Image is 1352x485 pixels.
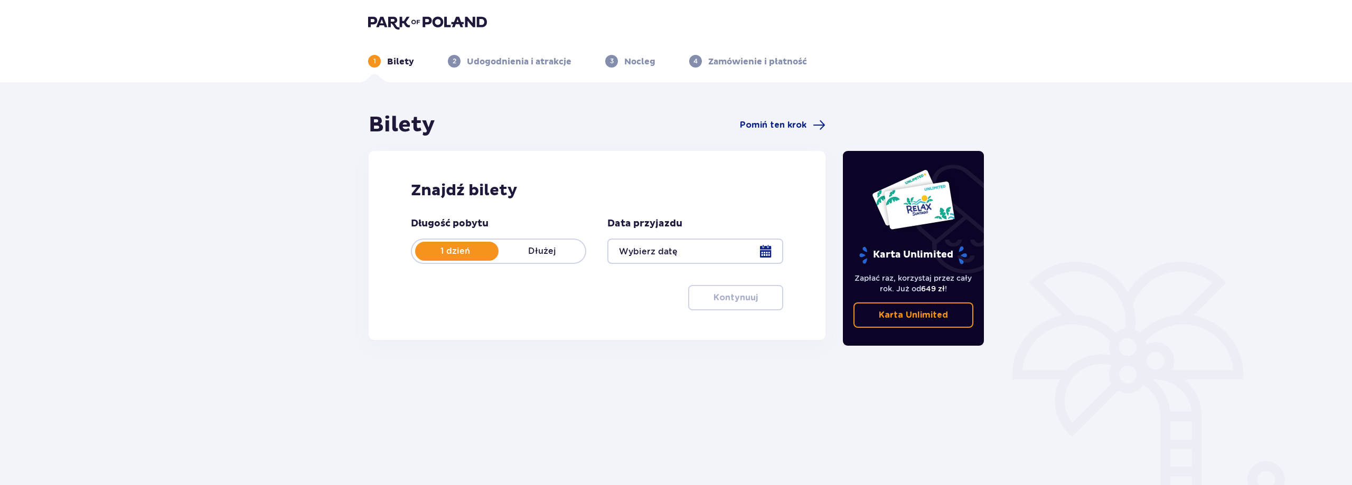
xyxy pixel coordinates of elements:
p: Bilety [387,56,414,68]
p: Karta Unlimited [879,309,948,321]
p: Udogodnienia i atrakcje [467,56,571,68]
p: Długość pobytu [411,217,489,230]
h1: Bilety [369,112,435,138]
p: Nocleg [624,56,655,68]
span: 649 zł [921,284,945,293]
p: 1 dzień [412,245,499,257]
p: Zamówienie i płatność [708,56,807,68]
a: Karta Unlimited [853,302,974,328]
img: Park of Poland logo [368,15,487,30]
p: Karta Unlimited [858,246,968,264]
button: Kontynuuj [688,285,783,310]
p: 4 [693,56,698,66]
p: 3 [610,56,614,66]
span: Pomiń ten krok [740,119,806,131]
p: Data przyjazdu [607,217,682,230]
p: Dłużej [499,245,585,257]
a: Pomiń ten krok [740,119,825,131]
p: Kontynuuj [713,292,758,303]
h2: Znajdź bilety [411,180,783,201]
p: Zapłać raz, korzystaj przez cały rok. Już od ! [853,273,974,294]
p: 2 [453,56,456,66]
p: 1 [373,56,376,66]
